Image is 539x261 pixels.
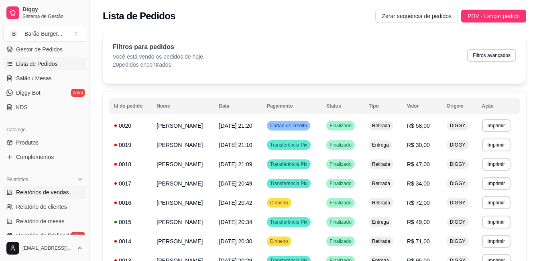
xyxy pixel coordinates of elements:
[3,101,86,114] a: KDS
[268,142,309,148] span: Transferência Pix
[16,103,28,111] span: KDS
[16,60,58,68] span: Lista de Pedidos
[16,139,39,147] span: Produtos
[321,98,364,114] th: Status
[268,180,309,187] span: Transferência Pix
[16,232,72,240] span: Relatório de fidelidade
[268,200,290,206] span: Dinheiro
[3,215,86,228] a: Relatório de mesas
[24,30,62,38] div: Barão Burger ...
[3,72,86,85] a: Salão / Mesas
[448,219,467,225] span: DIGGY
[262,98,321,114] th: Pagamento
[6,176,28,183] span: Relatórios
[152,155,214,174] td: [PERSON_NAME]
[16,153,54,161] span: Complementos
[370,142,391,148] span: Entrega
[152,212,214,232] td: [PERSON_NAME]
[152,193,214,212] td: [PERSON_NAME]
[3,200,86,213] a: Relatório de clientes
[442,98,477,114] th: Origem
[16,45,63,53] span: Gestor de Pedidos
[482,196,511,209] button: Imprimir
[114,160,147,168] div: 0018
[3,86,86,99] a: Diggy Botnovo
[448,238,467,245] span: DIGGY
[268,161,309,167] span: Transferência Pix
[407,238,430,245] span: R$ 71,00
[448,122,467,129] span: DIGGY
[3,229,86,242] a: Relatório de fidelidadenovo
[407,161,430,167] span: R$ 47,00
[477,98,520,114] th: Ação
[407,180,430,187] span: R$ 34,00
[328,219,353,225] span: Finalizado
[152,98,214,114] th: Nome
[219,161,252,167] span: [DATE] 21:09
[407,219,430,225] span: R$ 49,00
[114,179,147,188] div: 0017
[3,123,86,136] div: Catálogo
[109,98,152,114] th: Id do pedido
[370,219,391,225] span: Entrega
[482,139,511,151] button: Imprimir
[328,142,353,148] span: Finalizado
[16,188,69,196] span: Relatórios de vendas
[219,142,252,148] span: [DATE] 21:10
[3,136,86,149] a: Produtos
[448,142,467,148] span: DIGGY
[482,235,511,248] button: Imprimir
[219,200,252,206] span: [DATE] 20:42
[364,98,402,114] th: Tipo
[114,122,147,130] div: 0020
[468,12,520,20] span: PDV - Lançar pedido
[22,13,83,20] span: Sistema de Gestão
[3,186,86,199] a: Relatórios de vendas
[268,238,290,245] span: Dinheiro
[3,151,86,163] a: Complementos
[152,174,214,193] td: [PERSON_NAME]
[16,74,52,82] span: Salão / Mesas
[370,161,392,167] span: Retirada
[3,43,86,56] a: Gestor de Pedidos
[219,238,252,245] span: [DATE] 20:30
[219,180,252,187] span: [DATE] 20:49
[103,10,175,22] h2: Lista de Pedidos
[370,180,392,187] span: Retirada
[448,200,467,206] span: DIGGY
[382,12,452,20] span: Zerar sequência de pedidos
[482,119,511,132] button: Imprimir
[113,42,205,52] p: Filtros para pedidos
[152,116,214,135] td: [PERSON_NAME]
[407,200,430,206] span: R$ 72,00
[482,158,511,171] button: Imprimir
[3,239,86,258] button: [EMAIL_ADDRESS][DOMAIN_NAME]
[328,200,353,206] span: Finalizado
[402,98,442,114] th: Valor
[113,61,205,69] p: 20 pedidos encontrados
[328,122,353,129] span: Finalizado
[482,177,511,190] button: Imprimir
[370,200,392,206] span: Retirada
[10,30,18,38] span: B
[219,219,252,225] span: [DATE] 20:34
[152,135,214,155] td: [PERSON_NAME]
[114,218,147,226] div: 0015
[219,122,252,129] span: [DATE] 21:20
[467,49,516,62] button: Filtros avançados
[448,180,467,187] span: DIGGY
[22,245,73,251] span: [EMAIL_ADDRESS][DOMAIN_NAME]
[407,142,430,148] span: R$ 30,00
[448,161,467,167] span: DIGGY
[113,53,205,61] p: Você está vendo os pedidos de hoje.
[482,216,511,228] button: Imprimir
[22,6,83,13] span: Diggy
[152,232,214,251] td: [PERSON_NAME]
[328,161,353,167] span: Finalizado
[16,89,41,97] span: Diggy Bot
[328,180,353,187] span: Finalizado
[370,122,392,129] span: Retirada
[328,238,353,245] span: Finalizado
[114,141,147,149] div: 0019
[3,57,86,70] a: Lista de Pedidos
